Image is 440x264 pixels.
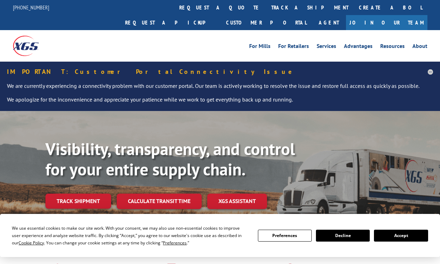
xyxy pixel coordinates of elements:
a: For Mills [249,43,271,51]
div: We use essential cookies to make our site work. With your consent, we may also use non-essential ... [12,224,249,246]
button: Decline [316,230,370,242]
span: Preferences [163,240,187,246]
a: About [412,43,427,51]
a: Services [317,43,336,51]
a: Resources [380,43,405,51]
b: Visibility, transparency, and control for your entire supply chain. [45,138,295,180]
a: [PHONE_NUMBER] [13,4,49,11]
a: Track shipment [45,194,111,208]
p: We are currently experiencing a connectivity problem with our customer portal. Our team is active... [7,82,433,96]
a: Advantages [344,43,373,51]
a: XGS ASSISTANT [207,194,267,209]
span: Cookie Policy [19,240,44,246]
p: We apologize for the inconvenience and appreciate your patience while we work to get everything b... [7,96,433,104]
a: For Retailers [278,43,309,51]
a: Join Our Team [346,15,427,30]
a: Calculate transit time [117,194,202,209]
a: Customer Portal [221,15,312,30]
h5: IMPORTANT: Customer Portal Connectivity Issue [7,69,433,75]
a: Request a pickup [120,15,221,30]
a: Agent [312,15,346,30]
button: Preferences [258,230,312,242]
button: Accept [374,230,428,242]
